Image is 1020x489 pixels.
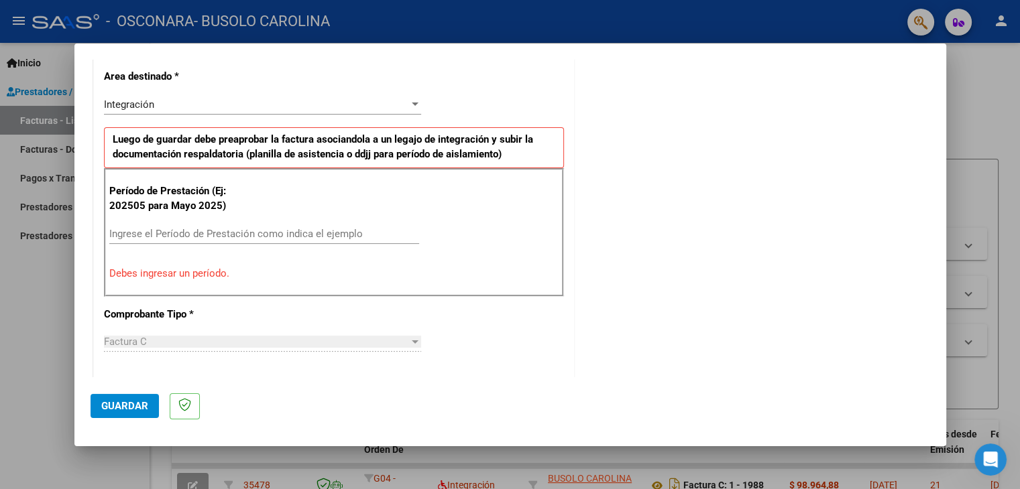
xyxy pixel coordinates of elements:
button: Guardar [91,394,159,418]
iframe: Intercom live chat [974,443,1007,476]
p: Comprobante Tipo * [104,307,242,322]
strong: Luego de guardar debe preaprobar la factura asociandola a un legajo de integración y subir la doc... [113,133,533,161]
p: Debes ingresar un período. [109,266,559,281]
span: Factura C [104,336,147,348]
span: Integración [104,98,154,111]
p: Período de Prestación (Ej: 202505 para Mayo 2025) [109,184,244,214]
p: Punto de Venta [104,374,242,390]
span: Guardar [101,400,148,412]
p: Area destinado * [104,69,242,84]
